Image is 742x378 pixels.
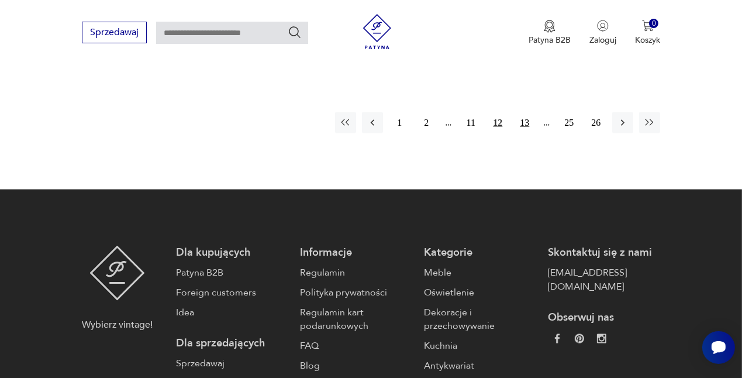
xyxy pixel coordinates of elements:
[424,339,536,353] a: Kuchnia
[300,286,412,300] a: Polityka prywatności
[548,246,660,260] p: Skontaktuj się z nami
[300,339,412,353] a: FAQ
[529,20,571,46] button: Patyna B2B
[176,305,288,319] a: Idea
[635,35,660,46] p: Koszyk
[424,305,536,334] a: Dekoracje i przechowywanie
[635,20,660,46] button: 0Koszyk
[514,112,535,133] button: 13
[82,29,147,37] a: Sprzedawaj
[176,246,288,260] p: Dla kupujących
[424,286,536,300] a: Oświetlenie
[360,14,395,49] img: Patyna - sklep z meblami i dekoracjami vintage
[553,334,562,343] img: da9060093f698e4c3cedc1453eec5031.webp
[642,20,654,32] img: Ikona koszyka
[300,246,412,260] p: Informacje
[649,19,659,29] div: 0
[589,20,616,46] button: Zaloguj
[424,359,536,373] a: Antykwariat
[424,246,536,260] p: Kategorie
[176,337,288,351] p: Dla sprzedających
[460,112,481,133] button: 11
[548,266,660,294] a: [EMAIL_ADDRESS][DOMAIN_NAME]
[89,246,145,301] img: Patyna - sklep z meblami i dekoracjami vintage
[389,112,410,133] button: 1
[597,334,606,343] img: c2fd9cf7f39615d9d6839a72ae8e59e5.webp
[288,25,302,39] button: Szukaj
[702,331,735,364] iframe: Smartsupp widget button
[176,286,288,300] a: Foreign customers
[82,22,147,43] button: Sprzedawaj
[487,112,508,133] button: 12
[575,334,584,343] img: 37d27d81a828e637adc9f9cb2e3d3a8a.webp
[529,20,571,46] a: Ikona medaluPatyna B2B
[300,266,412,280] a: Regulamin
[585,112,606,133] button: 26
[176,357,288,371] a: Sprzedawaj
[529,35,571,46] p: Patyna B2B
[176,266,288,280] a: Patyna B2B
[300,305,412,334] a: Regulamin kart podarunkowych
[416,112,437,133] button: 2
[82,318,153,332] p: Wybierz vintage!
[544,20,555,33] img: Ikona medalu
[558,112,579,133] button: 25
[548,311,660,325] p: Obserwuj nas
[300,359,412,373] a: Blog
[589,35,616,46] p: Zaloguj
[597,20,609,32] img: Ikonka użytkownika
[424,266,536,280] a: Meble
